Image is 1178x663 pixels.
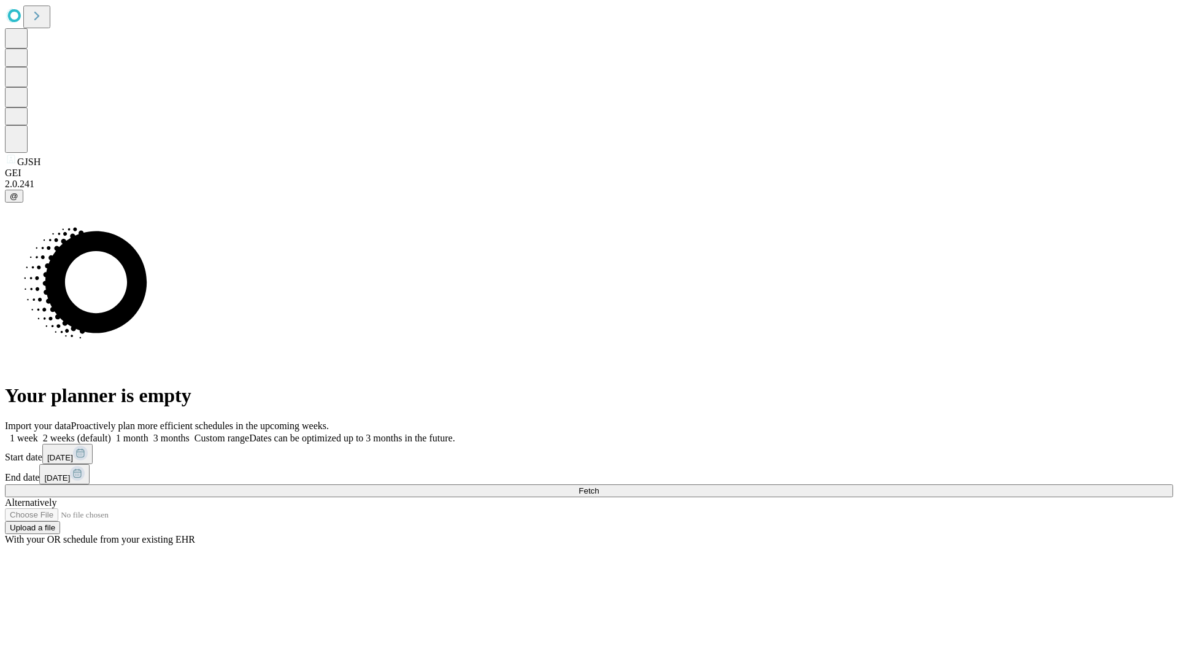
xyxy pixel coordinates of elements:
button: @ [5,190,23,203]
span: Custom range [194,433,249,443]
h1: Your planner is empty [5,384,1173,407]
span: Alternatively [5,497,56,508]
button: [DATE] [39,464,90,484]
button: Upload a file [5,521,60,534]
span: GJSH [17,157,40,167]
span: @ [10,192,18,201]
span: Proactively plan more efficient schedules in the upcoming weeks. [71,421,329,431]
span: 3 months [153,433,190,443]
span: [DATE] [47,453,73,462]
span: Fetch [579,486,599,495]
span: [DATE] [44,473,70,483]
span: 1 month [116,433,148,443]
span: 2 weeks (default) [43,433,111,443]
span: Import your data [5,421,71,431]
div: End date [5,464,1173,484]
button: Fetch [5,484,1173,497]
div: Start date [5,444,1173,464]
span: 1 week [10,433,38,443]
div: 2.0.241 [5,179,1173,190]
span: Dates can be optimized up to 3 months in the future. [249,433,455,443]
span: With your OR schedule from your existing EHR [5,534,195,545]
button: [DATE] [42,444,93,464]
div: GEI [5,168,1173,179]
